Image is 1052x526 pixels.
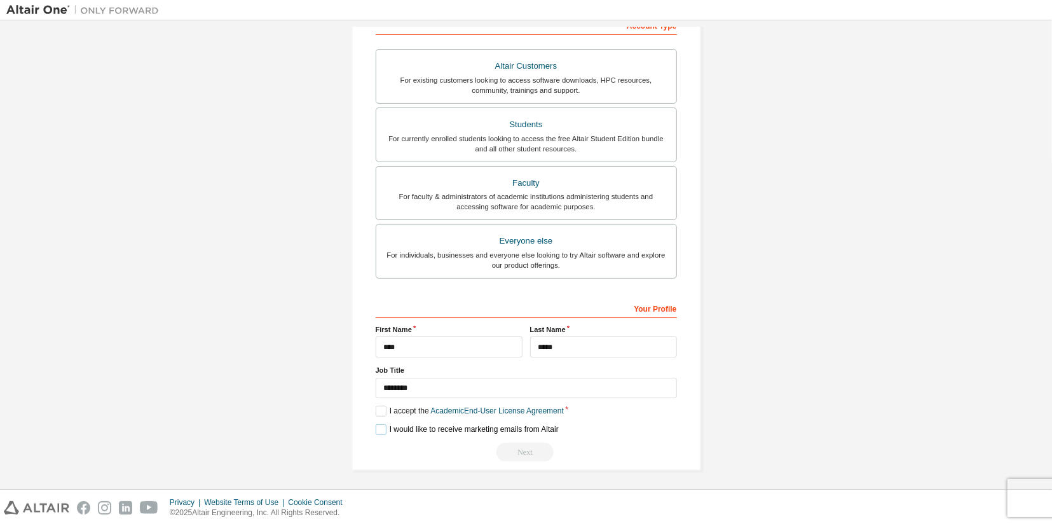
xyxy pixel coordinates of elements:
div: For individuals, businesses and everyone else looking to try Altair software and explore our prod... [384,250,669,270]
img: instagram.svg [98,501,111,515]
label: I would like to receive marketing emails from Altair [376,424,559,435]
div: Read and acccept EULA to continue [376,443,677,462]
div: For existing customers looking to access software downloads, HPC resources, community, trainings ... [384,75,669,95]
p: © 2025 Altair Engineering, Inc. All Rights Reserved. [170,508,350,518]
div: Everyone else [384,232,669,250]
label: Last Name [530,324,677,335]
img: linkedin.svg [119,501,132,515]
img: facebook.svg [77,501,90,515]
label: Job Title [376,365,677,375]
div: Your Profile [376,298,677,318]
div: Privacy [170,497,204,508]
div: Website Terms of Use [204,497,288,508]
label: First Name [376,324,523,335]
a: Academic End-User License Agreement [431,406,564,415]
label: I accept the [376,406,564,417]
div: Faculty [384,174,669,192]
img: altair_logo.svg [4,501,69,515]
div: For faculty & administrators of academic institutions administering students and accessing softwa... [384,191,669,212]
div: Altair Customers [384,57,669,75]
div: For currently enrolled students looking to access the free Altair Student Edition bundle and all ... [384,134,669,154]
div: Cookie Consent [288,497,350,508]
img: Altair One [6,4,165,17]
img: youtube.svg [140,501,158,515]
div: Students [384,116,669,134]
